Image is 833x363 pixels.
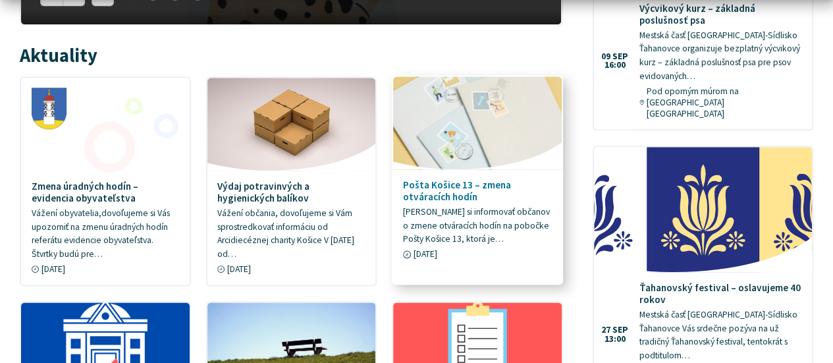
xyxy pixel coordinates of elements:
[20,45,97,66] h3: Aktuality
[601,335,628,344] span: 13:00
[612,325,628,335] span: sep
[227,264,251,275] span: [DATE]
[393,76,562,270] a: Pošta Košice 13 – zmena otváracích hodín [PERSON_NAME] si informovať občanov o zmene otváracích h...
[21,78,190,285] a: Zmena úradných hodín – evidencia obyvateľstva Vážení obyvatelia,dovoľujeme si Vás upozorniť na zm...
[601,325,610,335] span: 27
[413,249,437,260] span: [DATE]
[403,206,551,246] p: [PERSON_NAME] si informovať občanov o zmene otváracích hodín na pobočke Pošty Košice 13, ktorá je…
[639,308,802,362] p: Mestská časť [GEOGRAPHIC_DATA]-Sídlisko Ťahanovce Vás srdečne pozýva na už tradičný Ťahanovský fe...
[639,29,802,83] p: Mestská časť [GEOGRAPHIC_DATA]-Sídlisko Ťahanovce organizuje bezplatný výcvikový kurz – základná ...
[639,3,802,26] h4: Výcvikový kurz – základná poslušnosť psa
[639,282,802,306] h4: Ťahanovský festival – oslavujeme 40 rokov
[41,264,65,275] span: [DATE]
[612,52,628,61] span: sep
[647,86,802,119] span: Pod oporným múrom na [GEOGRAPHIC_DATA] [GEOGRAPHIC_DATA]
[601,52,610,61] span: 09
[32,207,180,261] p: Vážení obyvatelia,dovoľujeme si Vás upozorniť na zmenu úradných hodín referátu evidencie obyvateľ...
[403,179,551,203] h4: Pošta Košice 13 – zmena otváracích hodín
[207,78,376,285] a: Výdaj potravinvých a hygienických balíkov Vážení občania, dovoľujeme si Vám sprostredkovať inform...
[32,181,180,204] h4: Zmena úradných hodín – evidencia obyvateľstva
[217,181,365,204] h4: Výdaj potravinvých a hygienických balíkov
[217,207,365,261] p: Vážení občania, dovoľujeme si Vám sprostredkovať informáciu od Arcidiecéznej charity Košice V [DA...
[601,61,628,70] span: 16:00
